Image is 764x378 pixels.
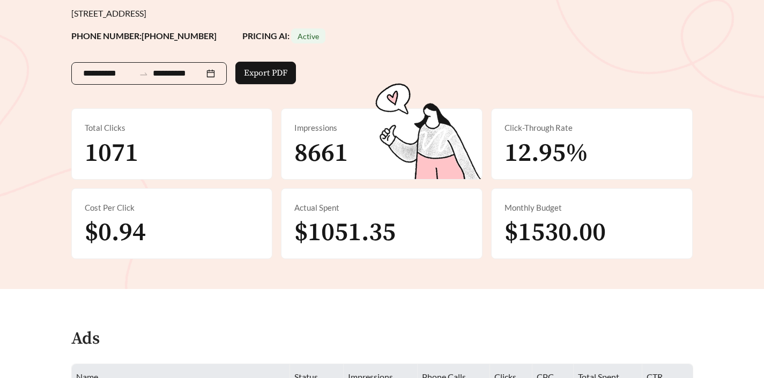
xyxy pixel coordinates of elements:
span: $1530.00 [505,217,606,249]
span: Export PDF [244,66,287,79]
span: Active [298,32,319,41]
div: [STREET_ADDRESS] [71,7,693,20]
div: Monthly Budget [505,202,679,214]
span: swap-right [139,69,149,79]
h4: Ads [71,330,100,349]
div: Cost Per Click [85,202,259,214]
div: Total Clicks [85,122,259,134]
div: Actual Spent [294,202,469,214]
span: to [139,69,149,78]
button: Export PDF [235,62,296,84]
strong: PRICING AI: [242,31,325,41]
div: Impressions [294,122,469,134]
strong: PHONE NUMBER: [PHONE_NUMBER] [71,31,217,41]
span: 1071 [85,137,138,169]
div: Click-Through Rate [505,122,679,134]
span: 8661 [294,137,348,169]
span: $1051.35 [294,217,396,249]
span: 12.95% [505,137,588,169]
span: $0.94 [85,217,146,249]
